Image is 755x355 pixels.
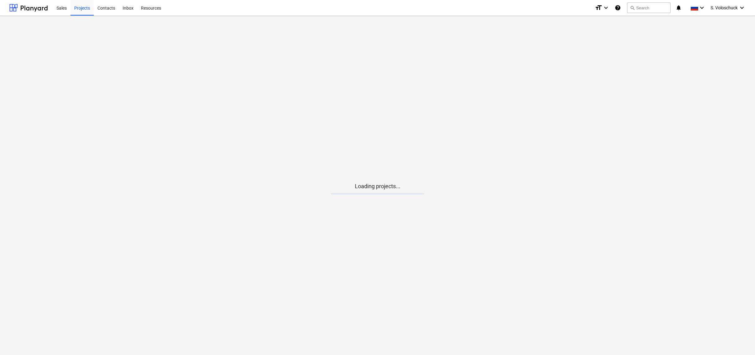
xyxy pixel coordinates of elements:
[711,5,738,10] span: S. Voloschuck
[615,4,621,11] i: Knowledge base
[698,4,706,11] i: keyboard_arrow_down
[627,2,671,13] button: Search
[630,5,635,10] span: search
[738,4,746,11] i: keyboard_arrow_down
[602,4,610,11] i: keyboard_arrow_down
[331,183,424,190] p: Loading projects...
[595,4,602,11] i: format_size
[676,4,682,11] i: notifications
